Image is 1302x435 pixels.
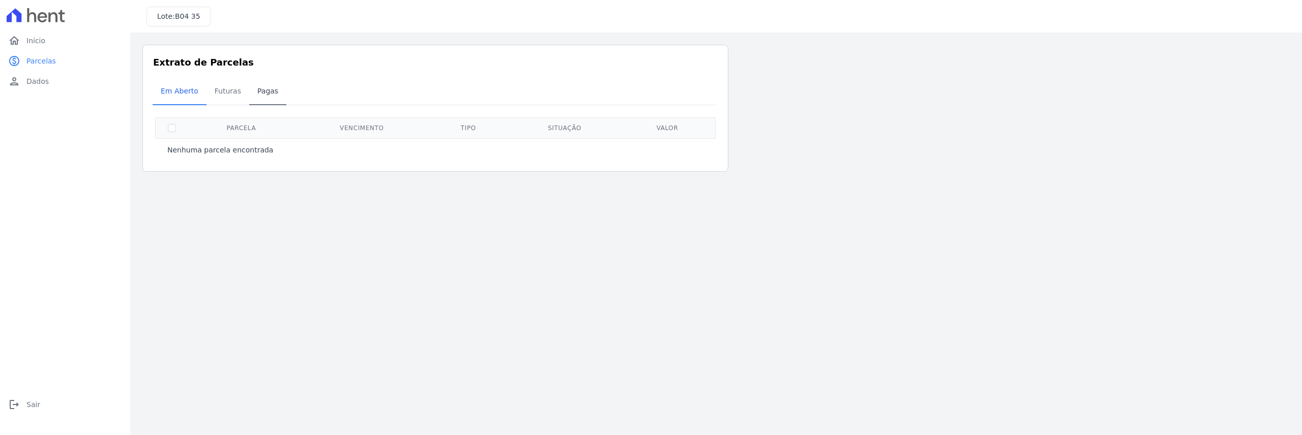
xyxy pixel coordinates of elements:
th: Vencimento [294,117,429,138]
span: Futuras [209,81,247,101]
h3: Extrato de Parcelas [153,55,718,69]
span: Pagas [251,81,284,101]
th: Situação [508,117,622,138]
i: paid [8,55,20,67]
i: person [8,75,20,87]
a: Pagas [249,79,286,105]
a: logoutSair [4,394,126,415]
a: homeInício [4,30,126,51]
a: Futuras [206,79,249,105]
a: Em Aberto [153,79,206,105]
span: B04 35 [175,12,200,20]
h3: Lote: [157,11,200,22]
i: logout [8,398,20,411]
i: home [8,35,20,47]
span: Em Aberto [155,81,204,101]
a: personDados [4,71,126,91]
a: paidParcelas [4,51,126,71]
span: Parcelas [26,56,56,66]
span: Sair [26,399,40,410]
p: Nenhuma parcela encontrada [167,145,273,155]
span: Início [26,36,45,46]
th: Tipo [429,117,508,138]
th: Valor [622,117,713,138]
th: Parcela [188,117,294,138]
span: Dados [26,76,49,86]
